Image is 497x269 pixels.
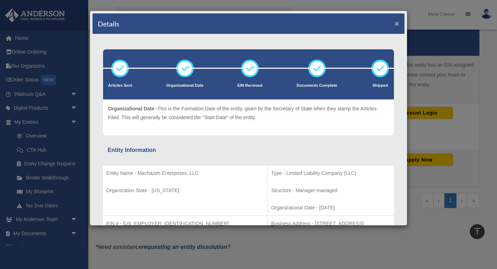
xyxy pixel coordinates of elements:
p: Organizational Date [166,82,203,89]
p: Organization State - [US_STATE] [106,186,264,195]
p: EIN # - [US_EMPLOYER_IDENTIFICATION_NUMBER] [106,219,264,228]
p: Type - Limited Liability Company (LLC) [271,169,391,178]
p: Shipped [371,82,389,89]
button: × [395,20,399,27]
p: Entity Name - Machazeh Enterprises, LLC [106,169,264,178]
span: Organizational Date - [108,106,157,111]
h4: Details [98,19,119,29]
p: Organizational Date - [DATE] [271,203,391,212]
p: Documents Complete [297,82,337,89]
p: EIN Recieved [238,82,263,89]
div: Entity Information [108,145,389,155]
p: Structure - Manager-managed [271,186,391,195]
p: Articles Sent [108,82,132,89]
p: This is the Formation Date of the entity, given by the Secretary of State when they stamp the Art... [108,104,389,122]
p: Business Address - [STREET_ADDRESS] [271,219,391,228]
